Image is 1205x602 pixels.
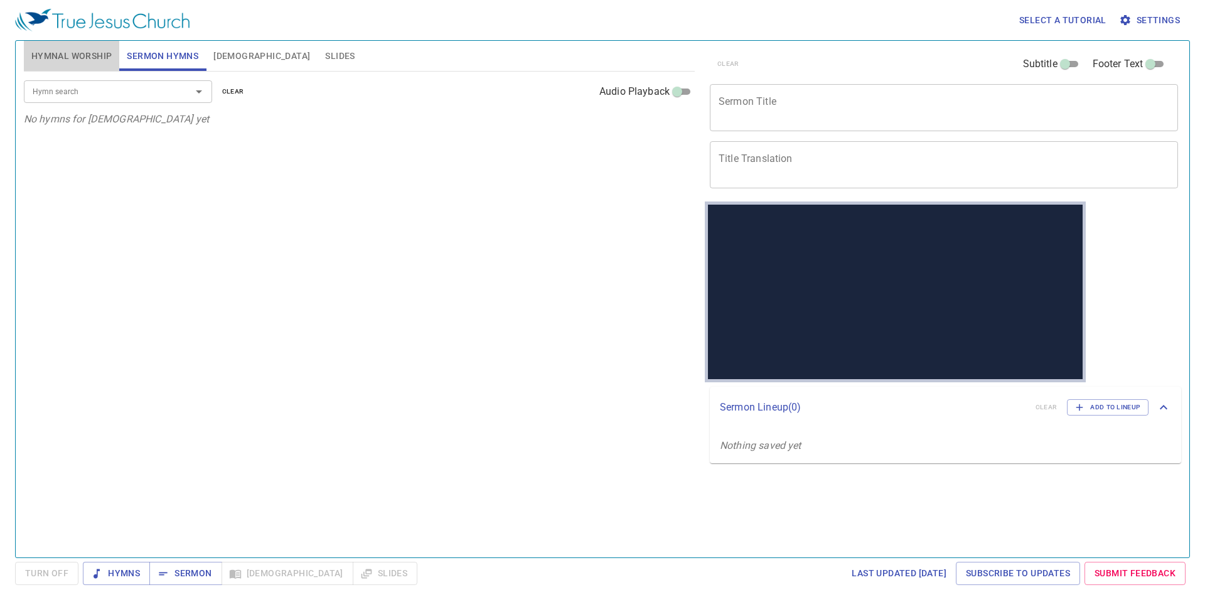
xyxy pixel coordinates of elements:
[847,562,951,585] a: Last updated [DATE]
[720,400,1026,415] p: Sermon Lineup ( 0 )
[852,566,946,581] span: Last updated [DATE]
[705,202,1086,382] iframe: from-child
[1014,9,1111,32] button: Select a tutorial
[93,566,140,581] span: Hymns
[1084,562,1186,585] a: Submit Feedback
[1095,566,1176,581] span: Submit Feedback
[956,562,1080,585] a: Subscribe to Updates
[24,113,209,125] i: No hymns for [DEMOGRAPHIC_DATA] yet
[31,48,112,64] span: Hymnal Worship
[1023,56,1058,72] span: Subtitle
[1093,56,1143,72] span: Footer Text
[966,566,1070,581] span: Subscribe to Updates
[599,84,670,99] span: Audio Playback
[215,84,252,99] button: clear
[1067,399,1149,416] button: Add to Lineup
[15,9,190,31] img: True Jesus Church
[1117,9,1185,32] button: Settings
[213,48,310,64] span: [DEMOGRAPHIC_DATA]
[149,562,222,585] button: Sermon
[190,83,208,100] button: Open
[710,387,1181,428] div: Sermon Lineup(0)clearAdd to Lineup
[1122,13,1180,28] span: Settings
[1019,13,1106,28] span: Select a tutorial
[1075,402,1140,413] span: Add to Lineup
[325,48,355,64] span: Slides
[222,86,244,97] span: clear
[83,562,150,585] button: Hymns
[159,566,212,581] span: Sermon
[127,48,198,64] span: Sermon Hymns
[720,439,801,451] i: Nothing saved yet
